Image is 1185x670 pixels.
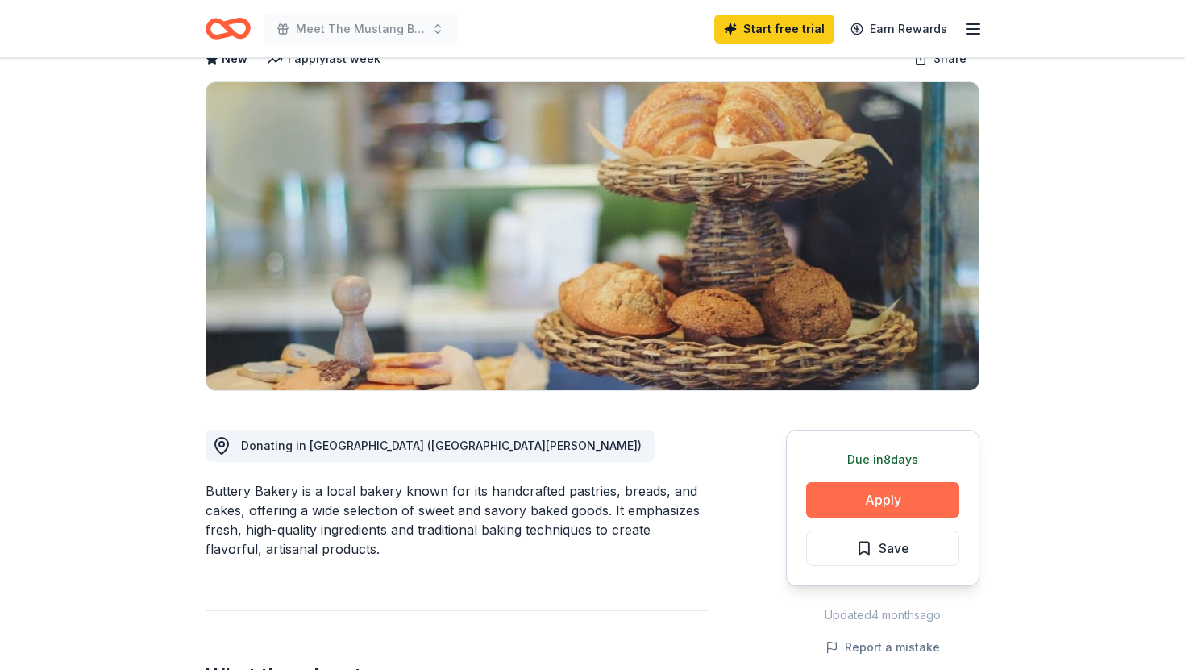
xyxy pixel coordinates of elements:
div: Due in 8 days [806,450,959,469]
span: Save [879,538,909,559]
a: Home [206,10,251,48]
button: Meet The Mustang Babies [264,13,457,45]
div: 1 apply last week [267,49,380,69]
button: Report a mistake [825,638,940,657]
span: Share [933,49,967,69]
div: Buttery Bakery is a local bakery known for its handcrafted pastries, breads, and cakes, offering ... [206,481,709,559]
a: Start free trial [714,15,834,44]
button: Share [901,43,979,75]
span: Donating in [GEOGRAPHIC_DATA] ([GEOGRAPHIC_DATA][PERSON_NAME]) [241,439,642,452]
img: Image for Buttery Bakery [206,82,979,390]
span: Meet The Mustang Babies [296,19,425,39]
div: Updated 4 months ago [786,605,979,625]
span: New [222,49,247,69]
button: Save [806,531,959,566]
a: Earn Rewards [841,15,957,44]
button: Apply [806,482,959,518]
